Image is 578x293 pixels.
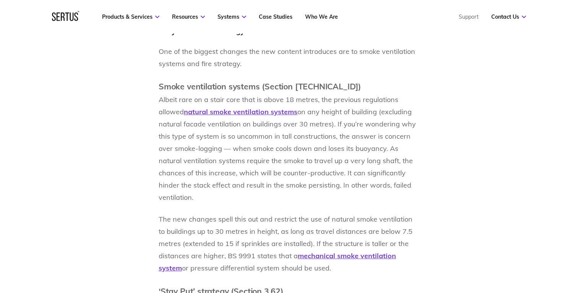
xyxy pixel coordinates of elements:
span: The new changes spell this out and restrict the use of natural smoke ventilation to buildings up ... [159,215,412,260]
a: Support [459,13,479,20]
a: Case Studies [259,13,292,20]
span: Albeit rare on a stair core that is above 18 metres, the previous regulations allowed [159,95,398,116]
a: natural smoke ventilation systems [184,107,297,116]
a: Contact Us [491,13,526,20]
span: One of the biggest changes the new content introduces are to smoke ventilation systems and fire s... [159,47,415,68]
a: Resources [172,13,205,20]
span: or pressure differential system should be used. [182,264,331,272]
a: Products & Services [102,13,159,20]
a: Who We Are [305,13,338,20]
a: Systems [218,13,246,20]
span: Smoke ventilation systems (Section [TECHNICAL_ID]) [159,81,361,91]
span: 1. Systems and strategy [159,26,245,36]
